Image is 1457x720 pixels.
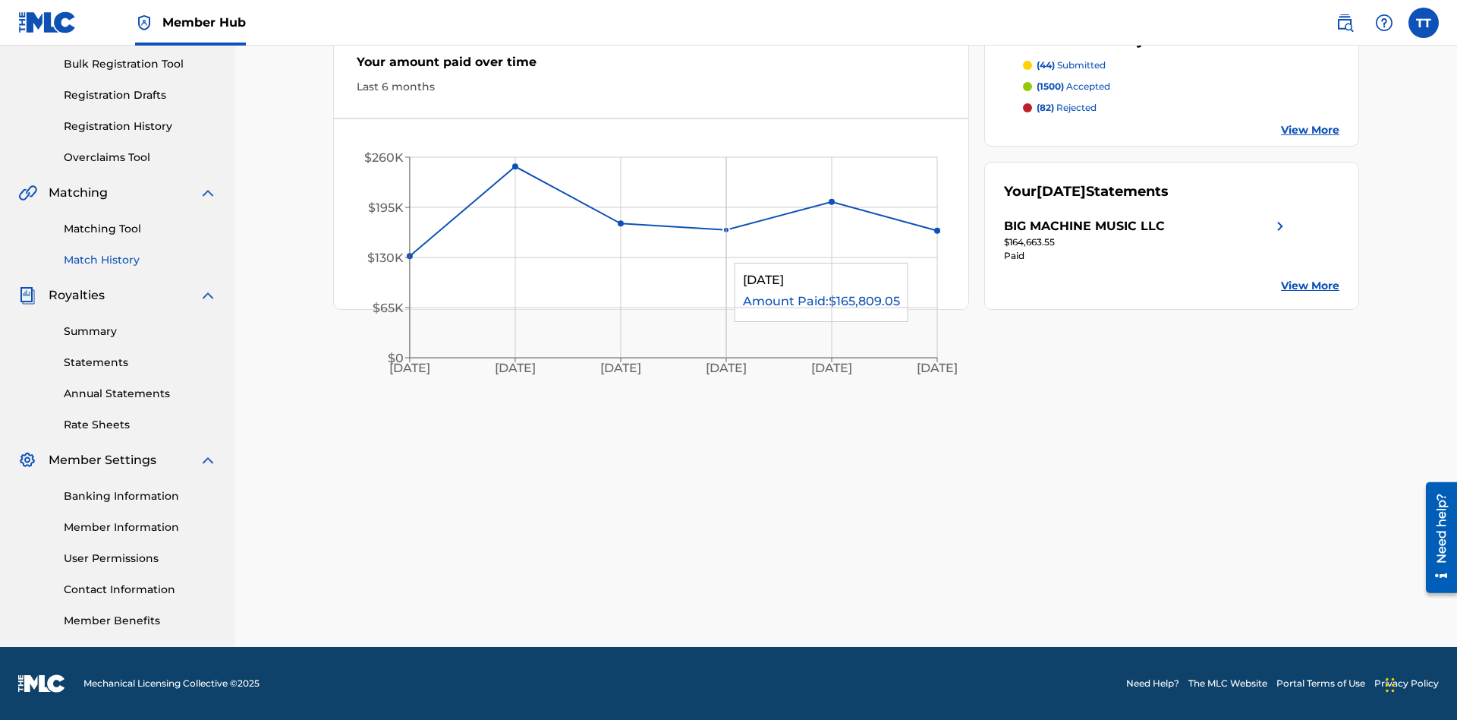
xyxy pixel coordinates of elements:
[367,251,404,265] tspan: $130K
[1281,278,1339,294] a: View More
[364,150,404,165] tspan: $260K
[18,11,77,33] img: MLC Logo
[64,551,217,567] a: User Permissions
[64,56,217,72] a: Bulk Registration Tool
[64,221,217,237] a: Matching Tool
[162,14,246,31] span: Member Hub
[64,613,217,629] a: Member Benefits
[1037,102,1054,113] span: (82)
[1126,677,1179,690] a: Need Help?
[1037,80,1110,93] p: accepted
[373,301,404,315] tspan: $65K
[1037,183,1086,200] span: [DATE]
[199,184,217,202] img: expand
[1037,81,1064,92] span: (1500)
[64,519,217,535] a: Member Information
[706,362,747,376] tspan: [DATE]
[1281,122,1339,138] a: View More
[1037,101,1097,115] p: rejected
[64,417,217,433] a: Rate Sheets
[83,677,260,690] span: Mechanical Licensing Collective © 2025
[357,79,946,95] div: Last 6 months
[64,386,217,402] a: Annual Statements
[18,286,36,305] img: Royalties
[64,87,217,103] a: Registration Drafts
[1037,59,1055,71] span: (44)
[1004,249,1289,263] div: Paid
[1004,217,1289,263] a: BIG MACHINE MUSIC LLCright chevron icon$164,663.55Paid
[64,252,217,268] a: Match History
[1386,662,1395,708] div: Drag
[64,324,217,339] a: Summary
[1023,80,1340,93] a: (1500) accepted
[388,351,404,365] tspan: $0
[18,674,65,693] img: logo
[368,201,404,215] tspan: $195K
[1381,647,1457,720] iframe: Chat Widget
[1023,101,1340,115] a: (82) rejected
[199,451,217,469] img: expand
[357,53,946,79] div: Your amount paid over time
[495,362,536,376] tspan: [DATE]
[1276,677,1365,690] a: Portal Terms of Use
[1369,8,1399,38] div: Help
[1415,476,1457,601] iframe: Resource Center
[64,118,217,134] a: Registration History
[389,362,430,376] tspan: [DATE]
[135,14,153,32] img: Top Rightsholder
[49,451,156,469] span: Member Settings
[1188,677,1267,690] a: The MLC Website
[1336,14,1354,32] img: search
[64,582,217,598] a: Contact Information
[18,184,37,202] img: Matching
[917,362,958,376] tspan: [DATE]
[600,362,641,376] tspan: [DATE]
[49,286,105,305] span: Royalties
[1023,58,1340,72] a: (44) submitted
[64,355,217,371] a: Statements
[1271,217,1289,235] img: right chevron icon
[64,150,217,166] a: Overclaims Tool
[1330,8,1360,38] a: Public Search
[49,184,108,202] span: Matching
[18,451,36,469] img: Member Settings
[1037,58,1106,72] p: submitted
[1004,217,1165,235] div: BIG MACHINE MUSIC LLC
[1408,8,1439,38] div: User Menu
[1374,677,1439,690] a: Privacy Policy
[812,362,853,376] tspan: [DATE]
[199,286,217,305] img: expand
[1004,182,1169,202] div: Your Statements
[64,488,217,504] a: Banking Information
[1375,14,1393,32] img: help
[1004,235,1289,249] div: $164,663.55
